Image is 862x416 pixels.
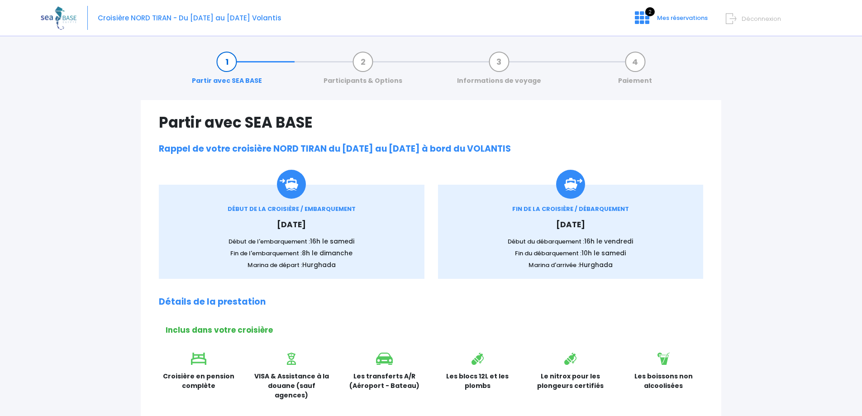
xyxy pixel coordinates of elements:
span: Croisière NORD TIRAN - Du [DATE] au [DATE] Volantis [98,13,281,23]
a: Partir avec SEA BASE [187,57,267,86]
h2: Détails de la prestation [159,297,703,307]
span: 16h le samedi [310,237,354,246]
p: Croisière en pension complète [159,372,238,391]
img: icon_bouteille.svg [471,353,484,365]
img: icon_visa.svg [287,353,296,365]
p: Les transferts A/R (Aéroport - Bateau) [345,372,424,391]
span: 2 [645,7,655,16]
p: Les blocs 12L et les plombs [438,372,518,391]
p: Marina d'arrivée : [452,260,690,270]
p: Marina de départ : [172,260,411,270]
img: icon_voiture.svg [376,353,393,365]
p: Fin de l'embarquement : [172,249,411,258]
img: icon_debarquement.svg [556,170,585,199]
span: Hurghada [302,260,336,269]
h2: Rappel de votre croisière NORD TIRAN du [DATE] au [DATE] à bord du VOLANTIS [159,144,703,154]
img: icon_bouteille.svg [564,353,576,365]
a: Paiement [614,57,657,86]
a: Participants & Options [319,57,407,86]
p: VISA & Assistance à la douane (sauf agences) [252,372,332,400]
span: Hurghada [579,260,613,269]
span: [DATE] [277,219,306,230]
span: Mes réservations [657,14,708,22]
span: 16h le vendredi [584,237,633,246]
span: FIN DE LA CROISIÈRE / DÉBARQUEMENT [512,205,629,213]
span: 10h le samedi [581,249,626,258]
h2: Inclus dans votre croisière [166,325,703,335]
a: 2 Mes réservations [628,17,713,25]
h1: Partir avec SEA BASE [159,114,703,131]
span: DÉBUT DE LA CROISIÈRE / EMBARQUEMENT [228,205,356,213]
span: Déconnexion [742,14,781,23]
p: Début du débarquement : [452,237,690,246]
p: Le nitrox pour les plongeurs certifiés [531,372,610,391]
a: Informations de voyage [452,57,546,86]
p: Les boissons non alcoolisées [624,372,704,391]
img: icon_lit.svg [191,353,206,365]
img: icon_boisson.svg [657,353,670,365]
p: Début de l'embarquement : [172,237,411,246]
p: Fin du débarquement : [452,249,690,258]
span: [DATE] [556,219,585,230]
img: Icon_embarquement.svg [277,170,306,199]
span: 8h le dimanche [302,249,352,258]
